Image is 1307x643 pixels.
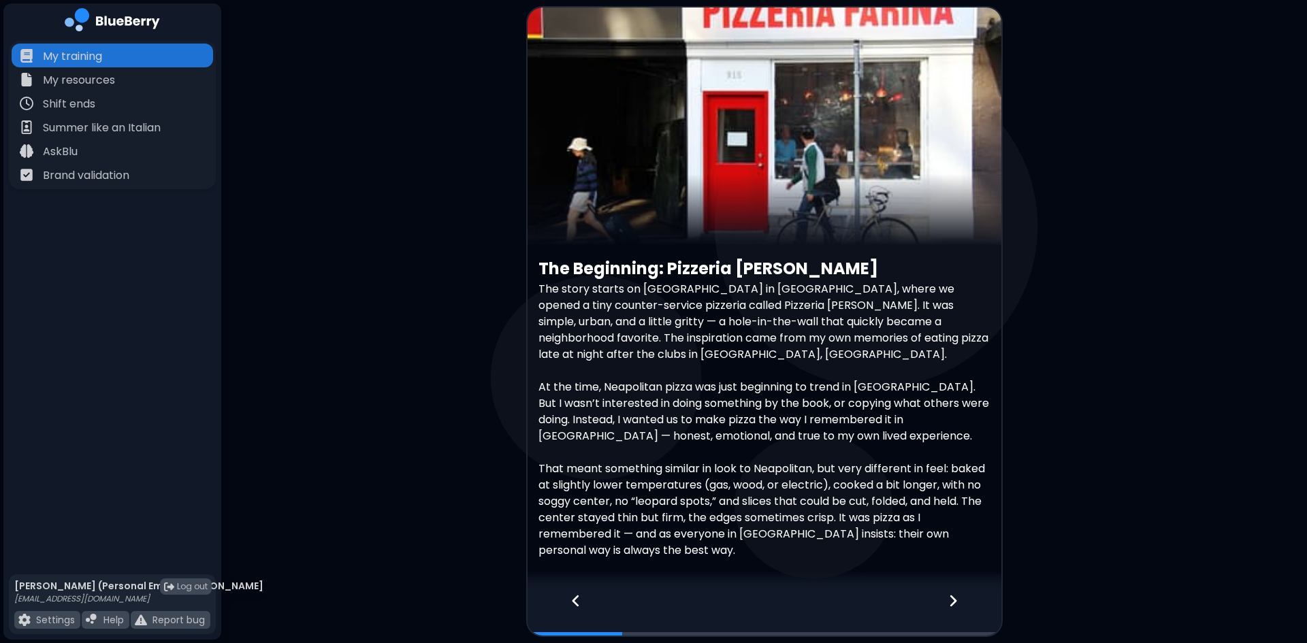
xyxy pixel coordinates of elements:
[103,614,124,626] p: Help
[20,49,33,63] img: file icon
[20,120,33,134] img: file icon
[14,593,263,604] p: [EMAIL_ADDRESS][DOMAIN_NAME]
[538,461,990,559] p: That meant something similar in look to Neapolitan, but very different in feel: baked at slightly...
[20,97,33,110] img: file icon
[43,120,161,136] p: Summer like an Italian
[538,281,990,363] p: The story starts on [GEOGRAPHIC_DATA] in [GEOGRAPHIC_DATA], where we opened a tiny counter-servic...
[14,580,263,592] p: [PERSON_NAME] (Personal Email) [PERSON_NAME]
[538,257,878,280] span: The Beginning: Pizzeria [PERSON_NAME]
[43,144,78,160] p: AskBlu
[43,167,129,184] p: Brand validation
[20,73,33,86] img: file icon
[18,614,31,626] img: file icon
[43,72,115,88] p: My resources
[43,48,102,65] p: My training
[164,582,174,592] img: logout
[152,614,205,626] p: Report bug
[135,614,147,626] img: file icon
[20,168,33,182] img: file icon
[36,614,75,626] p: Settings
[538,379,990,444] p: At the time, Neapolitan pizza was just beginning to trend in [GEOGRAPHIC_DATA]. But I wasn’t inte...
[86,614,98,626] img: file icon
[65,8,160,36] img: company logo
[177,581,208,592] span: Log out
[43,96,95,112] p: Shift ends
[528,7,1001,246] img: video thumbnail
[20,144,33,158] img: file icon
